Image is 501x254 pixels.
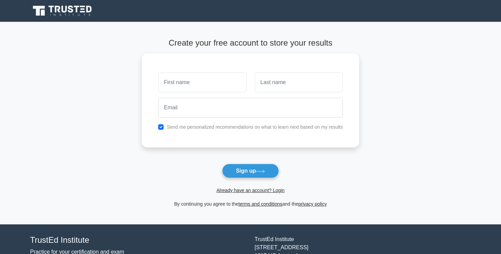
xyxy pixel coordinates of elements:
div: By continuing you agree to the and the [138,200,363,208]
h4: TrustEd Institute [30,235,247,245]
a: Already have an account? Login [216,188,284,193]
input: Last name [255,73,343,92]
a: terms and conditions [238,201,282,207]
h4: Create your free account to store your results [142,38,359,48]
button: Sign up [222,164,279,178]
input: Email [158,98,343,117]
a: privacy policy [298,201,327,207]
label: Send me personalized recommendations on what to learn next based on my results [167,124,343,130]
input: First name [158,73,246,92]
